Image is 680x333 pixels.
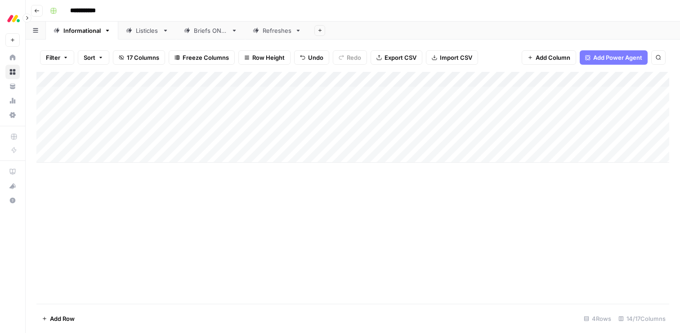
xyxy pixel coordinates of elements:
[5,50,20,65] a: Home
[84,53,95,62] span: Sort
[294,50,329,65] button: Undo
[118,22,176,40] a: Listicles
[136,26,159,35] div: Listicles
[385,53,416,62] span: Export CSV
[46,22,118,40] a: Informational
[347,53,361,62] span: Redo
[5,79,20,93] a: Your Data
[580,50,648,65] button: Add Power Agent
[615,311,669,326] div: 14/17 Columns
[5,193,20,208] button: Help + Support
[78,50,109,65] button: Sort
[333,50,367,65] button: Redo
[5,65,20,79] a: Browse
[263,26,291,35] div: Refreshes
[5,164,20,179] a: AirOps Academy
[194,26,228,35] div: Briefs ONLY
[46,53,60,62] span: Filter
[580,311,615,326] div: 4 Rows
[371,50,422,65] button: Export CSV
[5,7,20,30] button: Workspace: Monday.com
[63,26,101,35] div: Informational
[426,50,478,65] button: Import CSV
[536,53,570,62] span: Add Column
[6,179,19,193] div: What's new?
[5,93,20,108] a: Usage
[245,22,309,40] a: Refreshes
[50,314,75,323] span: Add Row
[440,53,472,62] span: Import CSV
[176,22,245,40] a: Briefs ONLY
[36,311,80,326] button: Add Row
[252,53,285,62] span: Row Height
[5,108,20,122] a: Settings
[593,53,642,62] span: Add Power Agent
[113,50,165,65] button: 17 Columns
[169,50,235,65] button: Freeze Columns
[183,53,229,62] span: Freeze Columns
[5,10,22,27] img: Monday.com Logo
[40,50,74,65] button: Filter
[522,50,576,65] button: Add Column
[238,50,291,65] button: Row Height
[308,53,323,62] span: Undo
[127,53,159,62] span: 17 Columns
[5,179,20,193] button: What's new?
